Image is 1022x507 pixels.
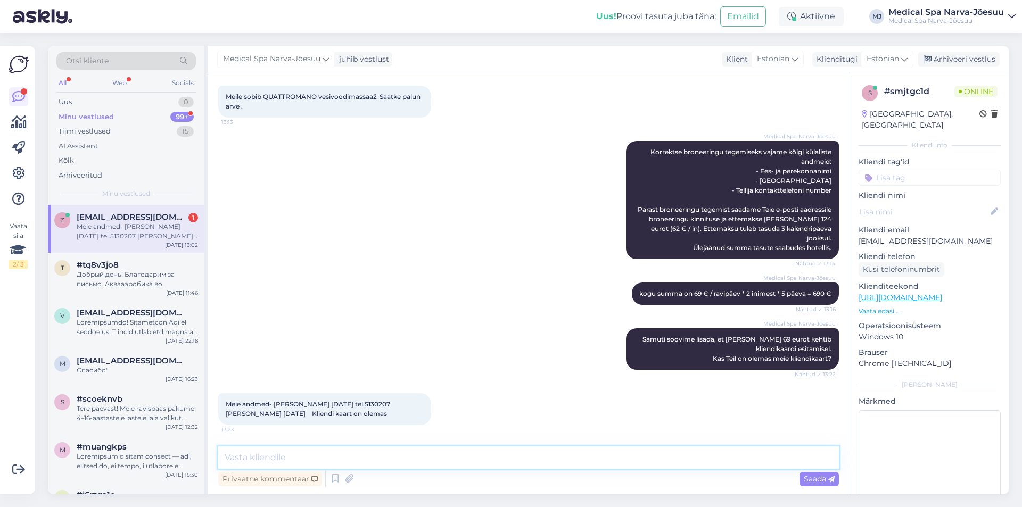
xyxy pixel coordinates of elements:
div: Aktiivne [779,7,844,26]
div: Meie andmed- [PERSON_NAME] [DATE] tel.5130207 [PERSON_NAME] [DATE] Kliendi kaart on olemas [77,222,198,241]
span: Medical Spa Narva-Jõesuu [223,53,320,65]
div: 1 [188,213,198,222]
span: i [61,494,63,502]
p: Operatsioonisüsteem [859,320,1001,331]
span: Otsi kliente [66,55,109,67]
div: [DATE] 22:18 [166,337,198,345]
div: Добрый день! Благодарим за письмо. Аквааэробика во внутреннем бассейне с 11:30. Тренировки проход... [77,270,198,289]
div: Web [110,76,129,90]
div: Privaatne kommentaar [218,472,322,486]
span: t [61,264,64,272]
div: [DATE] 13:02 [165,241,198,249]
span: s [868,89,872,97]
span: Medical Spa Narva-Jõesuu [763,274,836,282]
span: z [60,216,64,224]
p: Kliendi tag'id [859,156,1001,168]
span: Online [954,86,998,97]
div: 2 / 3 [9,260,28,269]
div: Kõik [59,155,74,166]
span: vladimirovna76@bk.ru [77,308,187,318]
input: Lisa nimi [859,206,988,218]
div: All [56,76,69,90]
div: Medical Spa Narva-Jõesuu [888,16,1004,25]
div: Medical Spa Narva-Jõesuu [888,8,1004,16]
div: [DATE] 16:23 [166,375,198,383]
span: m [60,446,65,454]
span: #i6rzqa1c [77,490,115,500]
div: AI Assistent [59,141,98,152]
p: Kliendi nimi [859,190,1001,201]
p: Kliendi telefon [859,251,1001,262]
div: Vaata siia [9,221,28,269]
p: Klienditeekond [859,281,1001,292]
span: Estonian [867,53,899,65]
div: Tere päevast! Meie ravispaas pakume 4–16-aastastele lastele laia valikut tervistavaid protseduure... [77,404,198,423]
div: Tiimi vestlused [59,126,111,137]
div: 99+ [170,112,194,122]
span: kogu summa on 69 € / ravipäev * 2 inimest * 5 päeva = 690 € [639,289,831,297]
p: Chrome [TECHNICAL_ID] [859,358,1001,369]
div: Uus [59,97,72,107]
p: [EMAIL_ADDRESS][DOMAIN_NAME] [859,236,1001,247]
span: #scoeknvb [77,394,122,404]
span: #muangkps [77,442,127,452]
span: Estonian [757,53,789,65]
a: [URL][DOMAIN_NAME] [859,293,942,302]
span: Meile sobib QUATTROMANO vesivoodimassaaž. Saatke palun arve . [226,93,422,110]
span: Nähtud ✓ 13:14 [795,260,836,268]
div: Loremipsum d sitam consect — adi, elitsed do, ei tempo, i utlabore e doloremag ali enim admin ven... [77,452,198,471]
div: [DATE] 12:32 [166,423,198,431]
p: Brauser [859,347,1001,358]
div: Arhiveeritud [59,170,102,181]
span: m [60,360,65,368]
div: 15 [177,126,194,137]
input: Lisa tag [859,170,1001,186]
div: # smjtgc1d [884,85,954,98]
span: 13:13 [221,118,261,126]
span: Medical Spa Narva-Jõesuu [763,320,836,328]
div: [DATE] 11:46 [166,289,198,297]
p: Märkmed [859,396,1001,407]
span: s [61,398,64,406]
div: Arhiveeri vestlus [918,52,1000,67]
a: Medical Spa Narva-JõesuuMedical Spa Narva-Jõesuu [888,8,1016,25]
span: mariia.timofeeva.13@gmail.com [77,356,187,365]
span: Samuti soovime lisada, et [PERSON_NAME] 69 eurot kehtib kliendikaardi esitamisel. Kas Teil on ole... [642,335,833,362]
span: #tq8v3jo8 [77,260,119,270]
div: [PERSON_NAME] [859,380,1001,389]
span: Korrektse broneeringu tegemiseks vajame kõigi külaliste andmeid: - Ees- ja perekonnanimi - [GEOGR... [638,148,833,252]
div: juhib vestlust [335,54,389,65]
p: Vaata edasi ... [859,306,1001,316]
div: Socials [170,76,196,90]
div: Klient [722,54,748,65]
span: Nähtud ✓ 13:22 [795,370,836,378]
div: 0 [178,97,194,107]
b: Uus! [596,11,616,21]
span: Nähtud ✓ 13:16 [796,305,836,313]
div: Klienditugi [812,54,858,65]
span: Minu vestlused [102,189,150,198]
div: Kliendi info [859,140,1001,150]
span: Medical Spa Narva-Jõesuu [763,132,836,140]
div: Küsi telefoninumbrit [859,262,944,277]
p: Windows 10 [859,331,1001,343]
span: v [60,312,64,320]
div: Minu vestlused [59,112,114,122]
div: MJ [869,9,884,24]
p: Kliendi email [859,225,1001,236]
div: [GEOGRAPHIC_DATA], [GEOGRAPHIC_DATA] [862,109,979,131]
span: 13:23 [221,426,261,434]
button: Emailid [720,6,766,27]
div: Спасибо" [77,365,198,375]
span: zoja.mandla@mail.ee [77,212,187,222]
div: [DATE] 15:30 [165,471,198,479]
span: Saada [804,474,835,484]
div: Loremipsumdo! Sitametcon Adi el seddoeius. T incid utlab etd magna a enimad mini veniamqu nostru ... [77,318,198,337]
span: Meie andmed- [PERSON_NAME] [DATE] tel.5130207 [PERSON_NAME] [DATE] Kliendi kaart on olemas [226,400,395,418]
div: Proovi tasuta juba täna: [596,10,716,23]
img: Askly Logo [9,54,29,74]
